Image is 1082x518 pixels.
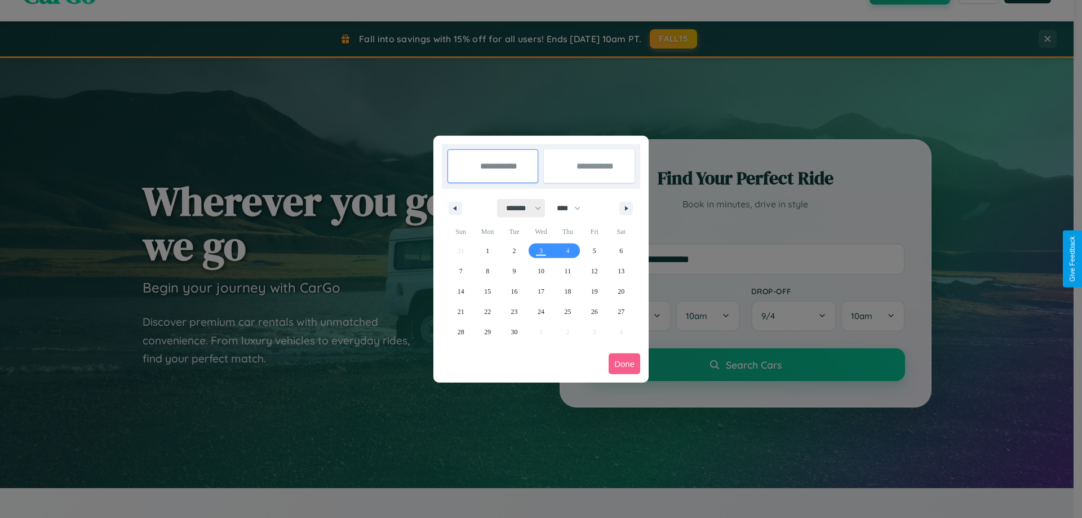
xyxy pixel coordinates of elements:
span: Mon [474,223,500,241]
span: 8 [486,261,489,281]
button: 18 [555,281,581,302]
button: 16 [501,281,527,302]
button: 6 [608,241,635,261]
button: 9 [501,261,527,281]
button: 2 [501,241,527,261]
button: 17 [527,281,554,302]
button: 14 [447,281,474,302]
span: Sun [447,223,474,241]
span: 1 [486,241,489,261]
button: 27 [608,302,635,322]
button: 11 [555,261,581,281]
span: 26 [591,302,598,322]
button: 3 [527,241,554,261]
span: 2 [513,241,516,261]
button: 28 [447,322,474,342]
div: Give Feedback [1068,236,1076,282]
span: 19 [591,281,598,302]
button: 22 [474,302,500,322]
span: 3 [539,241,543,261]
span: 23 [511,302,518,322]
span: 29 [484,322,491,342]
span: 21 [458,302,464,322]
button: 5 [581,241,607,261]
span: 13 [618,261,624,281]
span: 24 [538,302,544,322]
span: 16 [511,281,518,302]
span: 4 [566,241,569,261]
span: 10 [538,261,544,281]
span: 18 [564,281,571,302]
button: 15 [474,281,500,302]
button: 7 [447,261,474,281]
span: 15 [484,281,491,302]
button: 13 [608,261,635,281]
button: 4 [555,241,581,261]
span: Tue [501,223,527,241]
span: 28 [458,322,464,342]
span: 5 [593,241,596,261]
button: 8 [474,261,500,281]
span: 22 [484,302,491,322]
span: 7 [459,261,463,281]
button: 19 [581,281,607,302]
button: 24 [527,302,554,322]
button: 30 [501,322,527,342]
button: 12 [581,261,607,281]
span: Fri [581,223,607,241]
span: 9 [513,261,516,281]
span: Thu [555,223,581,241]
button: 26 [581,302,607,322]
span: 6 [619,241,623,261]
button: 25 [555,302,581,322]
button: Done [609,353,640,374]
button: 1 [474,241,500,261]
span: Wed [527,223,554,241]
span: 27 [618,302,624,322]
button: 10 [527,261,554,281]
span: 17 [538,281,544,302]
span: 25 [564,302,571,322]
button: 21 [447,302,474,322]
span: 20 [618,281,624,302]
span: Sat [608,223,635,241]
button: 29 [474,322,500,342]
span: 14 [458,281,464,302]
span: 12 [591,261,598,281]
span: 11 [565,261,571,281]
button: 23 [501,302,527,322]
span: 30 [511,322,518,342]
button: 20 [608,281,635,302]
